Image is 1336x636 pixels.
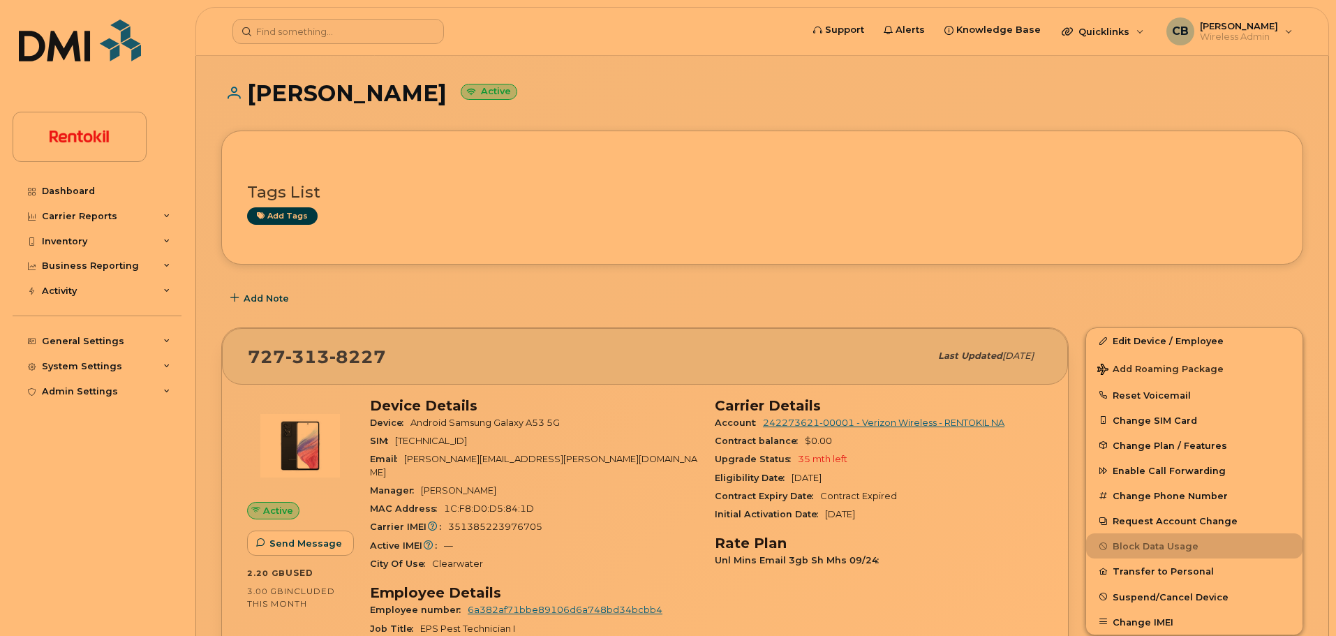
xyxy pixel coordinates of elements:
span: Add Roaming Package [1097,364,1224,377]
button: Enable Call Forwarding [1086,458,1302,483]
span: Employee number [370,605,468,615]
button: Block Data Usage [1086,533,1302,559]
span: [PERSON_NAME] [421,485,496,496]
button: Add Roaming Package [1086,354,1302,383]
span: Active [263,504,293,517]
iframe: Messenger Launcher [1275,575,1326,626]
span: 1C:F8:D0:D5:84:1D [444,503,534,514]
span: Send Message [269,537,342,550]
span: EPS Pest Technician I [420,623,515,634]
h3: Employee Details [370,584,698,601]
span: Add Note [244,292,289,305]
a: 242273621-00001 - Verizon Wireless - RENTOKIL NA [763,417,1004,428]
span: Suspend/Cancel Device [1113,591,1229,602]
span: used [285,568,313,578]
h3: Rate Plan [715,535,1043,552]
span: [TECHNICAL_ID] [395,436,467,446]
button: Change IMEI [1086,609,1302,635]
span: [DATE] [792,473,822,483]
span: 3.00 GB [247,586,284,596]
span: Contract balance [715,436,805,446]
h3: Tags List [247,184,1277,201]
h1: [PERSON_NAME] [221,81,1303,105]
span: Change Plan / Features [1113,440,1227,450]
span: Initial Activation Date [715,509,825,519]
button: Change SIM Card [1086,408,1302,433]
span: 2.20 GB [247,568,285,578]
button: Suspend/Cancel Device [1086,584,1302,609]
button: Transfer to Personal [1086,559,1302,584]
span: Job Title [370,623,420,634]
span: 35 mth left [798,454,847,464]
span: Email [370,454,404,464]
button: Add Note [221,286,301,311]
span: SIM [370,436,395,446]
a: 6a382af71bbe89106d6a748bd34bcbb4 [468,605,662,615]
button: Change Plan / Features [1086,433,1302,458]
span: 351385223976705 [448,522,542,532]
span: included this month [247,586,335,609]
span: [DATE] [825,509,855,519]
span: Active IMEI [370,540,444,551]
button: Send Message [247,531,354,556]
span: Contract Expiry Date [715,491,820,501]
span: Unl Mins Email 3gb Sh Mhs 09/24 [715,555,886,565]
span: $0.00 [805,436,832,446]
span: Manager [370,485,421,496]
h3: Device Details [370,397,698,414]
span: 727 [248,346,386,367]
span: Contract Expired [820,491,897,501]
span: Enable Call Forwarding [1113,466,1226,476]
a: Edit Device / Employee [1086,328,1302,353]
span: [DATE] [1002,350,1034,361]
span: Account [715,417,763,428]
span: Last updated [938,350,1002,361]
span: — [444,540,453,551]
span: 8227 [329,346,386,367]
img: image20231002-3703462-kjv75p.jpeg [258,404,342,488]
span: [PERSON_NAME][EMAIL_ADDRESS][PERSON_NAME][DOMAIN_NAME] [370,454,697,477]
span: Android Samsung Galaxy A53 5G [410,417,560,428]
span: City Of Use [370,559,432,569]
span: 313 [285,346,329,367]
a: Add tags [247,207,318,225]
span: MAC Address [370,503,444,514]
button: Reset Voicemail [1086,383,1302,408]
button: Request Account Change [1086,508,1302,533]
span: Carrier IMEI [370,522,448,532]
span: Eligibility Date [715,473,792,483]
span: Upgrade Status [715,454,798,464]
h3: Carrier Details [715,397,1043,414]
button: Change Phone Number [1086,483,1302,508]
span: Device [370,417,410,428]
span: Clearwater [432,559,483,569]
small: Active [461,84,517,100]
